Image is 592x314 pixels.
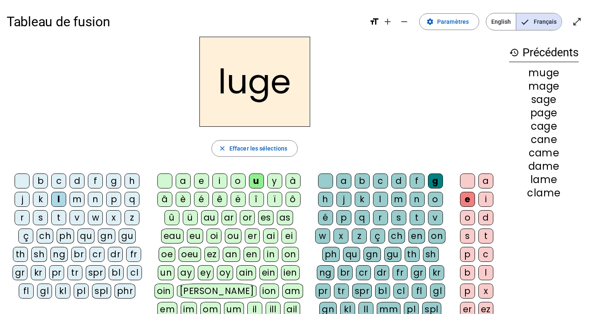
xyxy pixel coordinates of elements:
[263,229,278,244] div: ai
[333,229,348,244] div: x
[336,192,351,207] div: j
[236,265,256,280] div: ain
[572,17,582,27] mat-icon: open_in_full
[267,192,282,207] div: ï
[249,192,264,207] div: î
[159,247,175,262] div: oe
[478,192,493,207] div: i
[217,265,233,280] div: oy
[126,247,141,262] div: fr
[51,192,66,207] div: l
[281,265,300,280] div: ien
[15,210,30,225] div: r
[108,247,123,262] div: dr
[509,148,579,158] div: came
[77,229,95,244] div: qu
[106,192,121,207] div: p
[410,173,425,188] div: f
[393,265,408,280] div: fr
[373,192,388,207] div: l
[281,229,296,244] div: ei
[336,173,351,188] div: a
[70,210,85,225] div: v
[384,247,401,262] div: gu
[437,17,469,27] span: Paramètres
[204,247,219,262] div: ez
[158,265,174,280] div: un
[259,265,278,280] div: ein
[509,161,579,171] div: dame
[363,247,381,262] div: gn
[50,247,68,262] div: ng
[282,247,299,262] div: on
[240,210,255,225] div: or
[245,229,260,244] div: er
[201,210,218,225] div: au
[509,188,579,198] div: clame
[428,229,445,244] div: on
[33,192,48,207] div: k
[31,247,47,262] div: sh
[70,173,85,188] div: d
[423,247,439,262] div: sh
[106,210,121,225] div: x
[55,284,70,299] div: kl
[249,173,264,188] div: u
[486,13,562,30] mat-button-toggle-group: Language selection
[13,247,28,262] div: th
[71,247,86,262] div: br
[374,265,389,280] div: dr
[18,229,33,244] div: ç
[509,108,579,118] div: page
[12,265,27,280] div: gr
[74,284,89,299] div: pl
[410,210,425,225] div: t
[373,210,388,225] div: r
[393,284,408,299] div: cl
[231,173,246,188] div: o
[509,68,579,78] div: muge
[318,192,333,207] div: h
[154,284,174,299] div: oin
[86,265,106,280] div: spr
[419,13,479,30] button: Paramètres
[7,8,363,35] h1: Tableau de fusion
[569,13,585,30] button: Entrer en plein écran
[51,173,66,188] div: c
[178,265,194,280] div: ay
[411,265,426,280] div: gr
[282,284,303,299] div: am
[119,229,136,244] div: gu
[370,229,385,244] div: ç
[57,229,74,244] div: ph
[225,229,241,244] div: ou
[486,13,516,30] span: English
[343,247,360,262] div: qu
[286,173,301,188] div: à
[391,173,406,188] div: d
[177,284,256,299] div: [PERSON_NAME]
[478,265,493,280] div: l
[277,210,293,225] div: as
[352,229,367,244] div: z
[399,17,409,27] mat-icon: remove
[355,210,370,225] div: q
[260,284,279,299] div: ion
[396,13,413,30] button: Diminuer la taille de la police
[412,284,427,299] div: fl
[264,247,279,262] div: in
[109,265,124,280] div: bl
[430,284,445,299] div: gl
[509,43,579,62] h3: Précédents
[509,175,579,185] div: lame
[352,284,372,299] div: spr
[37,229,53,244] div: ch
[334,284,349,299] div: tr
[322,247,340,262] div: ph
[428,192,443,207] div: o
[509,95,579,105] div: sage
[509,81,579,91] div: mage
[223,247,240,262] div: an
[92,284,111,299] div: spl
[176,173,191,188] div: a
